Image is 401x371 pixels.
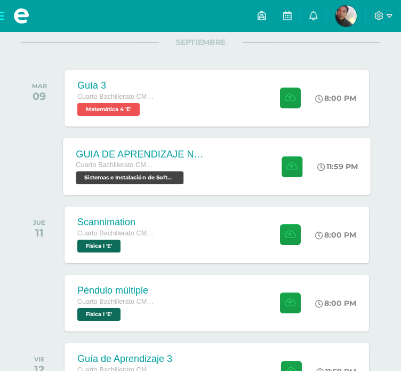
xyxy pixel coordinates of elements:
[335,5,357,27] img: 56fe14e4749bd968e18fba233df9ea39.png
[76,161,157,169] span: Cuarto Bachillerato CMP Bachillerato en CCLL con Orientación en Computación
[77,230,157,237] span: Cuarto Bachillerato CMP Bachillerato en CCLL con Orientación en Computación
[77,217,157,228] div: Scannimation
[77,80,157,91] div: Guía 3
[317,162,358,171] div: 11:59 PM
[315,230,356,240] div: 8:00 PM
[33,226,45,239] div: 11
[33,219,45,226] div: JUE
[77,240,121,252] span: Física I 'E'
[315,93,356,103] div: 8:00 PM
[77,353,172,365] div: Guía de Aprendizaje 3
[32,82,47,90] div: MAR
[77,308,121,321] span: Física I 'E'
[77,298,157,305] span: Cuarto Bachillerato CMP Bachillerato en CCLL con Orientación en Computación
[76,148,205,160] div: GUIA DE APRENDIZAJE NO 3 / EJERCICIOS DE CICLOS EN PDF
[77,93,157,100] span: Cuarto Bachillerato CMP Bachillerato en CCLL con Orientación en Computación
[315,298,356,308] div: 8:00 PM
[77,285,157,296] div: Péndulo múltiple
[76,171,183,184] span: Sistemas e Instalación de Software (Desarrollo de Software) 'E'
[34,356,45,363] div: VIE
[77,103,140,116] span: Matemática 4 'E'
[32,90,47,102] div: 09
[159,37,243,47] span: SEPTIEMBRE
